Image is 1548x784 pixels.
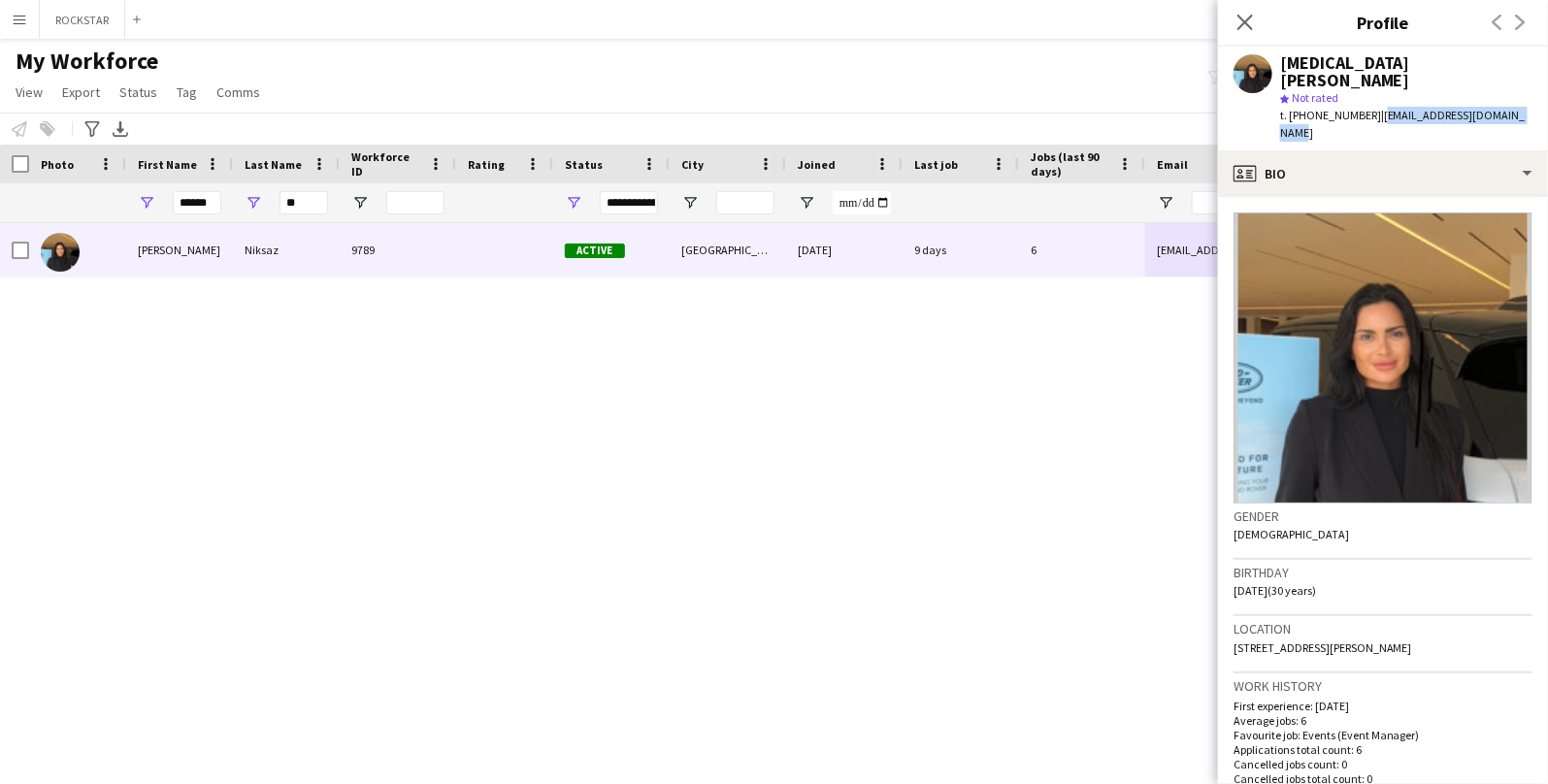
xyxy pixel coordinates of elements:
[914,157,958,172] span: Last job
[833,191,891,214] input: Joined Filter Input
[1234,564,1532,581] h3: Birthday
[1234,620,1532,637] h3: Location
[1234,507,1532,525] h3: Gender
[126,223,233,277] div: [PERSON_NAME]
[1019,223,1145,277] div: 6
[109,117,132,141] app-action-btn: Export XLSX
[177,83,197,101] span: Tag
[1157,157,1188,172] span: Email
[1234,677,1532,695] h3: Work history
[1234,640,1412,655] span: [STREET_ADDRESS][PERSON_NAME]
[233,223,340,277] div: Niksaz
[798,157,836,172] span: Joined
[1234,212,1532,504] img: Crew avatar or photo
[8,80,50,105] a: View
[340,223,456,277] div: 9789
[245,194,262,212] button: Open Filter Menu
[1145,223,1533,277] div: [EMAIL_ADDRESS][DOMAIN_NAME]
[119,83,157,101] span: Status
[1234,583,1316,598] span: [DATE] (30 years)
[798,194,815,212] button: Open Filter Menu
[1192,191,1522,214] input: Email Filter Input
[351,194,369,212] button: Open Filter Menu
[138,157,197,172] span: First Name
[903,223,1019,277] div: 9 days
[54,80,108,105] a: Export
[216,83,260,101] span: Comms
[1234,713,1532,728] p: Average jobs: 6
[209,80,268,105] a: Comms
[1280,108,1526,140] span: | [EMAIL_ADDRESS][DOMAIN_NAME]
[1157,194,1174,212] button: Open Filter Menu
[1234,742,1532,757] p: Applications total count: 6
[16,83,43,101] span: View
[280,191,328,214] input: Last Name Filter Input
[1292,90,1338,105] span: Not rated
[1031,149,1110,179] span: Jobs (last 90 days)
[173,191,221,214] input: First Name Filter Input
[1280,108,1381,122] span: t. [PHONE_NUMBER]
[40,1,125,39] button: ROCKSTAR
[565,244,625,258] span: Active
[351,149,421,179] span: Workforce ID
[1218,150,1548,197] div: Bio
[1234,699,1532,713] p: First experience: [DATE]
[1280,54,1532,89] div: [MEDICAL_DATA][PERSON_NAME]
[169,80,205,105] a: Tag
[138,194,155,212] button: Open Filter Menu
[1218,10,1548,35] h3: Profile
[386,191,445,214] input: Workforce ID Filter Input
[1234,527,1349,541] span: [DEMOGRAPHIC_DATA]
[41,233,80,272] img: Yasmin Niksaz
[112,80,165,105] a: Status
[62,83,100,101] span: Export
[245,157,302,172] span: Last Name
[716,191,774,214] input: City Filter Input
[81,117,104,141] app-action-btn: Advanced filters
[16,47,158,76] span: My Workforce
[41,157,74,172] span: Photo
[1234,757,1532,771] p: Cancelled jobs count: 0
[1234,728,1532,742] p: Favourite job: Events (Event Manager)
[565,194,582,212] button: Open Filter Menu
[786,223,903,277] div: [DATE]
[468,157,505,172] span: Rating
[565,157,603,172] span: Status
[681,157,704,172] span: City
[681,194,699,212] button: Open Filter Menu
[670,223,786,277] div: [GEOGRAPHIC_DATA]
